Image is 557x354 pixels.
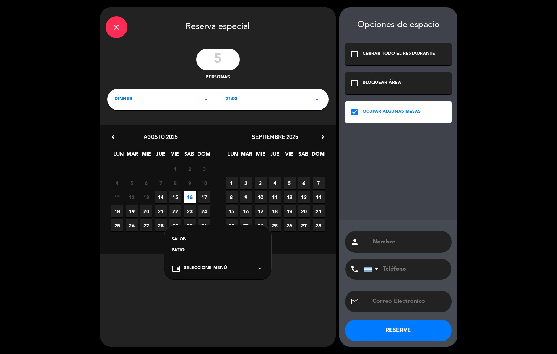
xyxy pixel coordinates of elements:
span: 19 [126,205,138,217]
span: MIE [255,150,267,162]
span: 5 [126,177,138,189]
i: chrome_reader_mode [172,264,180,273]
span: 9 [240,191,252,203]
span: 10 [198,177,210,189]
i: arrow_drop_down [255,264,264,273]
span: 13 [298,191,310,203]
span: 11 [269,191,281,203]
span: 29 [169,219,181,231]
span: SAB [297,150,309,162]
span: 21:00 [226,96,237,103]
span: 25 [111,219,123,231]
span: 17 [255,205,267,217]
span: 18 [269,205,281,217]
input: Correo Electrónico [372,296,446,306]
span: 26 [284,219,296,231]
span: 12 [284,191,296,203]
div: BLOQUEAR ÁREA [363,79,401,87]
span: 11 [111,191,123,203]
span: 25 [269,219,281,231]
span: 9 [184,177,196,189]
span: MAR [241,150,253,162]
i: check_box_outline_blank [350,79,359,87]
i: chevron_left [109,133,117,141]
span: 27 [298,219,310,231]
span: 8 [226,191,238,203]
i: person [350,238,359,246]
span: 21 [155,205,167,217]
span: DOM [197,150,209,162]
span: MAR [127,150,139,162]
span: 1 [226,177,238,189]
span: 22 [226,219,238,231]
div: OCUPAR ALGUNAS MESAS [363,108,421,116]
button: RESERVE [345,320,452,341]
span: personas [206,74,230,81]
span: 22 [169,205,181,217]
span: 21 [313,205,325,217]
span: septiembre 2025 [252,133,298,140]
input: Nombre [372,237,446,247]
span: 31 [198,219,210,231]
div: SALON [172,236,264,243]
span: dinner [115,96,132,103]
span: DOM [311,150,323,162]
span: 10 [255,191,267,203]
span: 15 [226,205,238,217]
span: 3 [198,163,210,175]
input: Teléfono [364,259,444,280]
span: 27 [140,219,152,231]
i: arrow_drop_down [313,95,321,104]
span: 4 [111,177,123,189]
span: 26 [126,219,138,231]
span: LUN [112,150,124,162]
span: 7 [313,177,325,189]
span: 24 [255,219,267,231]
span: SAB [183,150,195,162]
span: Seleccione Menú [184,265,227,272]
span: 19 [284,205,296,217]
span: 7 [155,177,167,189]
span: VIE [169,150,181,162]
span: 4 [269,177,281,189]
span: 8 [169,177,181,189]
span: 20 [140,205,152,217]
span: 28 [313,219,325,231]
span: 5 [284,177,296,189]
span: 14 [313,191,325,203]
span: LUN [227,150,239,162]
div: Argentina: +54 [364,259,381,279]
i: check_box [350,108,359,116]
span: 30 [184,219,196,231]
span: 3 [255,177,267,189]
span: agosto 2025 [144,133,178,140]
span: 23 [184,205,196,217]
span: JUE [155,150,167,162]
span: 17 [198,191,210,203]
span: 6 [298,177,310,189]
span: 15 [169,191,181,203]
i: chevron_right [319,133,327,141]
span: 16 [184,191,196,203]
i: arrow_drop_down [202,95,210,104]
span: JUE [269,150,281,162]
span: 18 [111,205,123,217]
span: 24 [198,205,210,217]
span: 2 [240,177,252,189]
i: check_box_outline_blank [350,50,359,58]
i: phone [350,265,359,273]
span: VIE [283,150,295,162]
i: close [112,23,121,32]
span: 28 [155,219,167,231]
div: Opciones de espacio [345,20,452,30]
span: 14 [155,191,167,203]
span: 23 [240,219,252,231]
span: 20 [298,205,310,217]
span: 13 [140,191,152,203]
div: CERRAR TODO EL RESTAURANTE [363,50,435,58]
input: 0 [196,49,240,70]
span: 16 [240,205,252,217]
span: MIE [141,150,153,162]
i: email [350,297,359,306]
span: 12 [126,191,138,203]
